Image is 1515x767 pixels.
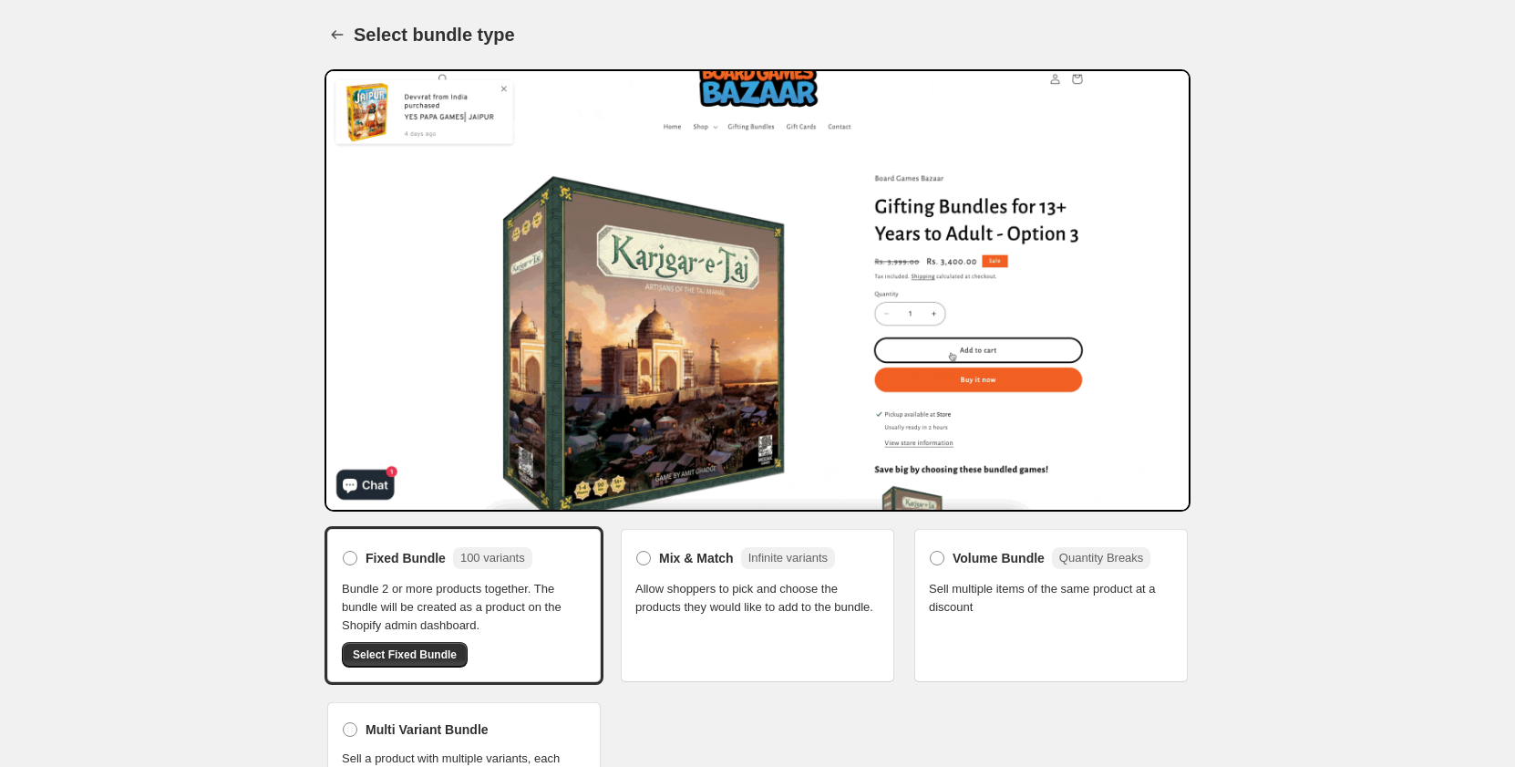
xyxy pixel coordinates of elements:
img: Bundle Preview [325,69,1190,512]
span: Infinite variants [748,551,828,565]
span: 100 variants [460,551,525,565]
span: Allow shoppers to pick and choose the products they would like to add to the bundle. [635,580,880,617]
span: Quantity Breaks [1059,551,1144,565]
span: Bundle 2 or more products together. The bundle will be created as a product on the Shopify admin ... [342,580,586,635]
span: Multi Variant Bundle [366,720,489,739]
span: Fixed Bundle [366,549,446,567]
button: Back [325,22,350,47]
span: Sell multiple items of the same product at a discount [929,580,1173,617]
span: Mix & Match [659,549,734,567]
button: Select Fixed Bundle [342,642,468,668]
span: Select Fixed Bundle [353,648,457,662]
span: Volume Bundle [953,549,1045,567]
h1: Select bundle type [354,24,515,46]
